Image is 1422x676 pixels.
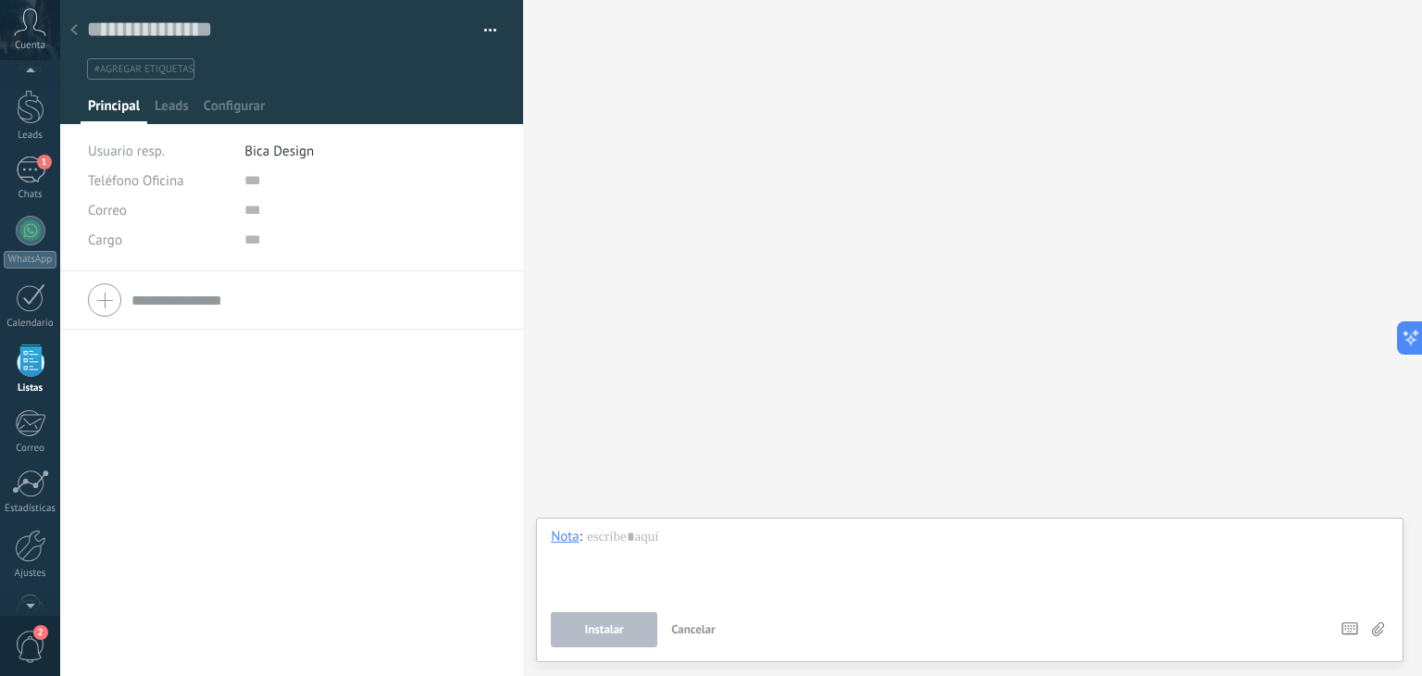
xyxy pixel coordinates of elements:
[88,136,231,166] div: Usuario resp.
[664,612,723,647] button: Cancelar
[4,568,57,580] div: Ajustes
[4,382,57,394] div: Listas
[88,97,140,124] span: Principal
[4,130,57,142] div: Leads
[88,195,127,225] button: Correo
[88,233,122,247] span: Cargo
[4,189,57,201] div: Chats
[88,202,127,219] span: Correo
[585,623,624,636] span: Instalar
[204,97,265,124] span: Configurar
[88,225,231,255] div: Cargo
[37,155,52,169] span: 1
[155,97,189,124] span: Leads
[4,503,57,515] div: Estadísticas
[33,625,48,640] span: 2
[94,63,193,76] span: #agregar etiquetas
[4,318,57,330] div: Calendario
[671,621,716,637] span: Cancelar
[4,251,56,269] div: WhatsApp
[244,143,314,160] span: Bica Design
[15,40,45,52] span: Cuenta
[4,443,57,455] div: Correo
[580,528,582,546] span: :
[88,143,165,160] span: Usuario resp.
[88,166,184,195] button: Teléfono Oficina
[551,612,657,647] button: Instalar
[88,172,184,190] span: Teléfono Oficina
